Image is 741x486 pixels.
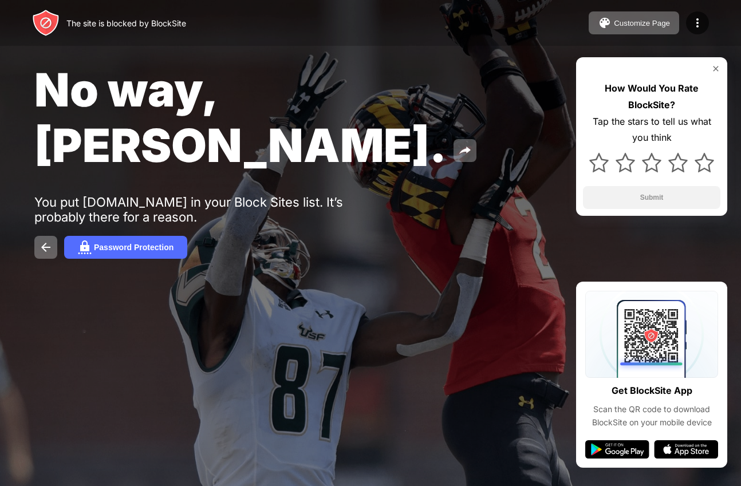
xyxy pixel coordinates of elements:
img: star.svg [616,153,635,172]
button: Submit [583,186,720,209]
button: Customize Page [589,11,679,34]
img: qrcode.svg [585,291,718,378]
img: star.svg [668,153,688,172]
img: star.svg [695,153,714,172]
div: Tap the stars to tell us what you think [583,113,720,147]
div: The site is blocked by BlockSite [66,18,186,28]
div: Scan the QR code to download BlockSite on your mobile device [585,403,718,429]
div: You put [DOMAIN_NAME] in your Block Sites list. It’s probably there for a reason. [34,195,388,224]
button: Password Protection [64,236,187,259]
img: share.svg [458,144,472,157]
img: star.svg [589,153,609,172]
div: How Would You Rate BlockSite? [583,80,720,113]
div: Get BlockSite App [612,382,692,399]
img: google-play.svg [585,440,649,459]
div: Password Protection [94,243,174,252]
div: Customize Page [614,19,670,27]
img: rate-us-close.svg [711,64,720,73]
img: pallet.svg [598,16,612,30]
img: app-store.svg [654,440,718,459]
img: password.svg [78,240,92,254]
span: No way, [PERSON_NAME]. [34,62,447,173]
img: menu-icon.svg [691,16,704,30]
img: star.svg [642,153,661,172]
img: back.svg [39,240,53,254]
img: header-logo.svg [32,9,60,37]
